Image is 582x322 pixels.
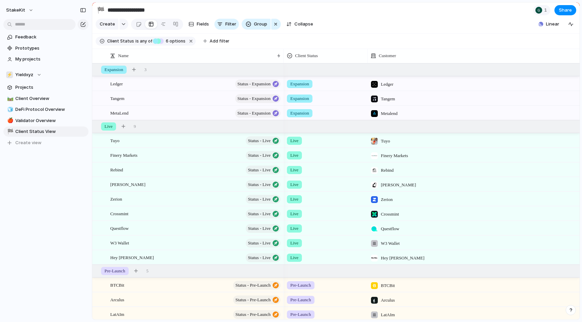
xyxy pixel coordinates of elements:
[290,254,298,261] span: Live
[381,81,393,88] span: Ledger
[381,240,400,247] span: W3 Wallet
[197,21,209,28] span: Fields
[248,224,271,233] span: Status - Live
[110,151,138,159] span: Finery Markets
[3,43,88,53] a: Prototypes
[134,123,136,130] span: 9
[7,95,12,102] div: 🛤️
[214,19,239,30] button: Filter
[290,210,298,217] span: Live
[290,152,298,159] span: Live
[3,70,88,80] button: ⚡Yieldxyz
[248,194,271,204] span: Status - Live
[110,209,128,217] span: Crossmint
[248,238,271,248] span: Status - Live
[236,310,271,319] span: Status - Pre-Launch
[110,166,123,173] span: Rebind
[3,5,37,16] button: StakeKit
[97,5,104,15] div: 🏁
[381,211,399,218] span: Crossmint
[246,209,280,218] button: Status - Live
[110,94,125,102] span: Tangem
[544,7,549,14] span: 1
[104,66,123,73] span: Expansion
[246,195,280,204] button: Status - Live
[248,136,271,146] span: Status - Live
[110,281,124,289] span: BTCBit
[246,180,280,189] button: Status - Live
[295,52,318,59] span: Client Status
[3,138,88,148] button: Create view
[536,19,562,29] button: Linear
[236,281,271,290] span: Status - Pre-Launch
[199,36,233,46] button: Add filter
[248,253,271,262] span: Status - Live
[246,224,280,233] button: Status - Live
[381,167,394,174] span: Rebind
[248,180,271,189] span: Status - Live
[225,21,236,28] span: Filter
[233,281,280,290] button: Status - Pre-Launch
[238,94,271,103] span: Status - Expansion
[381,110,398,117] span: Metalend
[381,282,395,289] span: BTCBit
[15,95,86,102] span: Client Overview
[96,19,118,30] button: Create
[110,80,123,87] span: Ledger
[3,116,88,126] a: 🍎Validator Overview
[6,106,13,113] button: 🧊
[242,19,271,30] button: Group
[246,253,280,262] button: Status - Live
[104,268,125,274] span: Pre-Launch
[294,21,313,28] span: Collapse
[3,104,88,115] a: 🧊DeFi Protocol Overview
[107,38,134,44] span: Client Status
[381,196,393,203] span: Zerion
[15,56,86,63] span: My projects
[246,166,280,174] button: Status - Live
[100,21,115,28] span: Create
[235,109,281,118] button: Status - Expansion
[290,81,309,87] span: Expansion
[110,253,154,261] span: Hey [PERSON_NAME]
[290,95,309,102] span: Expansion
[559,7,572,14] span: Share
[164,38,169,44] span: 6
[379,52,396,59] span: Customer
[210,38,229,44] span: Add filter
[381,152,408,159] span: Finery Markets
[233,310,280,319] button: Status - Pre-Launch
[15,45,86,52] span: Prototypes
[290,296,311,303] span: Pre-Launch
[3,126,88,137] a: 🏁Client Status View
[290,181,298,188] span: Live
[381,311,395,318] span: LatAIm
[15,117,86,124] span: Validator Overview
[110,136,119,144] span: Tuyo
[248,151,271,160] span: Status - Live
[381,96,395,102] span: Tangem
[164,38,185,44] span: options
[246,136,280,145] button: Status - Live
[110,310,124,318] span: LatAIm
[381,182,416,188] span: [PERSON_NAME]
[110,239,129,247] span: W3 Wallet
[6,95,13,102] button: 🛤️
[3,32,88,42] a: Feedback
[135,38,139,44] span: is
[238,79,271,89] span: Status - Expansion
[246,239,280,248] button: Status - Live
[290,225,298,232] span: Live
[110,180,145,188] span: [PERSON_NAME]
[6,7,25,14] span: StakeKit
[254,21,267,28] span: Group
[134,37,153,45] button: isany of
[6,117,13,124] button: 🍎
[290,167,298,173] span: Live
[246,151,280,160] button: Status - Live
[284,19,316,30] button: Collapse
[546,21,559,28] span: Linear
